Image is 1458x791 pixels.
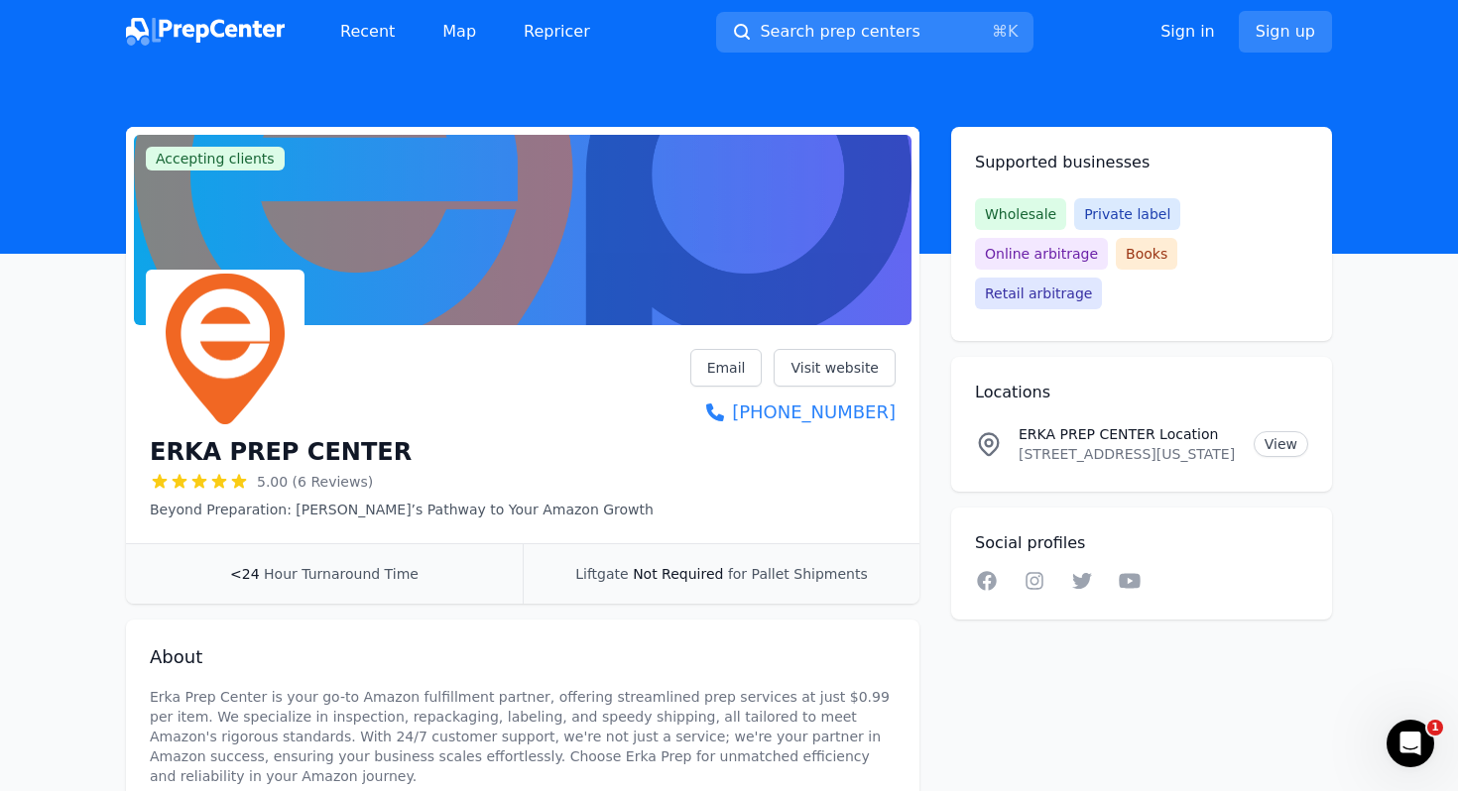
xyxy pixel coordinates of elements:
[264,566,419,582] span: Hour Turnaround Time
[146,147,285,170] span: Accepting clients
[150,500,654,519] p: Beyond Preparation: [PERSON_NAME]’s Pathway to Your Amazon Growth
[575,566,628,582] span: Liftgate
[126,18,285,46] img: PrepCenter
[508,12,606,52] a: Repricer
[1019,444,1238,464] p: [STREET_ADDRESS][US_STATE]
[230,566,260,582] span: <24
[774,349,896,387] a: Visit website
[150,643,896,671] h2: About
[1019,424,1238,444] p: ERKA PREP CENTER Location
[1160,20,1215,44] a: Sign in
[426,12,492,52] a: Map
[975,238,1108,270] span: Online arbitrage
[1254,431,1308,457] a: View
[975,278,1102,309] span: Retail arbitrage
[760,20,919,44] span: Search prep centers
[690,349,763,387] a: Email
[716,12,1033,53] button: Search prep centers⌘K
[1239,11,1332,53] a: Sign up
[633,566,723,582] span: Not Required
[1427,720,1443,735] span: 1
[150,436,412,468] h1: ERKA PREP CENTER
[150,274,301,424] img: ERKA PREP CENTER
[324,12,411,52] a: Recent
[1387,720,1434,767] iframe: Intercom live chat
[150,687,896,786] p: Erka Prep Center is your go-to Amazon fulfillment partner, offering streamlined prep services at ...
[992,22,1008,41] kbd: ⌘
[257,472,373,492] span: 5.00 (6 Reviews)
[1008,22,1019,41] kbd: K
[975,198,1066,230] span: Wholesale
[728,566,868,582] span: for Pallet Shipments
[1116,238,1177,270] span: Books
[1074,198,1180,230] span: Private label
[975,381,1308,404] h2: Locations
[690,398,896,426] a: [PHONE_NUMBER]
[975,151,1308,174] h2: Supported businesses
[975,531,1308,555] h2: Social profiles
